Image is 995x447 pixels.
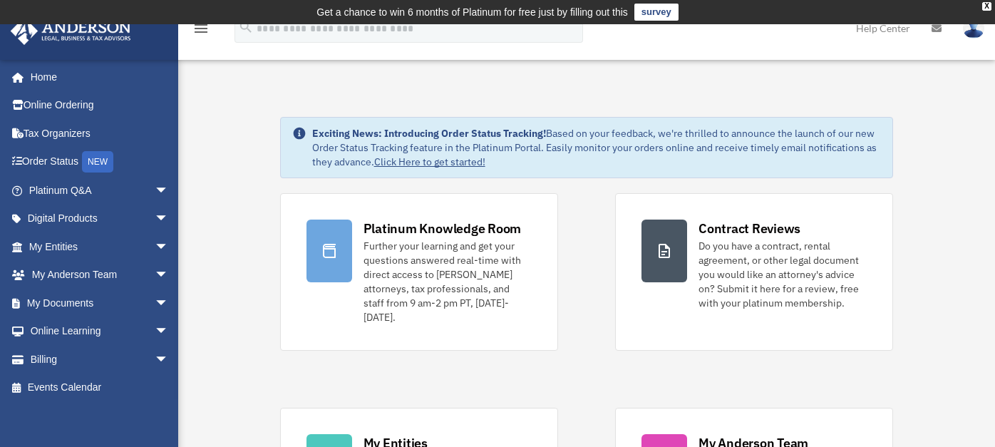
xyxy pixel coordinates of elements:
div: Based on your feedback, we're thrilled to announce the launch of our new Order Status Tracking fe... [312,126,882,169]
a: My Entitiesarrow_drop_down [10,232,190,261]
a: Billingarrow_drop_down [10,345,190,374]
a: Tax Organizers [10,119,190,148]
i: search [238,19,254,35]
a: Home [10,63,183,91]
img: User Pic [963,18,984,38]
div: close [982,2,991,11]
span: arrow_drop_down [155,317,183,346]
a: Events Calendar [10,374,190,402]
span: arrow_drop_down [155,289,183,318]
a: My Anderson Teamarrow_drop_down [10,261,190,289]
a: Online Learningarrow_drop_down [10,317,190,346]
div: Further your learning and get your questions answered real-time with direct access to [PERSON_NAM... [364,239,532,324]
div: Get a chance to win 6 months of Platinum for free just by filling out this [316,4,628,21]
a: Digital Productsarrow_drop_down [10,205,190,233]
span: arrow_drop_down [155,345,183,374]
span: arrow_drop_down [155,205,183,234]
a: My Documentsarrow_drop_down [10,289,190,317]
a: Click Here to get started! [374,155,485,168]
div: Contract Reviews [698,220,800,237]
a: Contract Reviews Do you have a contract, rental agreement, or other legal document you would like... [615,193,893,351]
img: Anderson Advisors Platinum Portal [6,17,135,45]
div: Platinum Knowledge Room [364,220,522,237]
a: Online Ordering [10,91,190,120]
span: arrow_drop_down [155,232,183,262]
div: Do you have a contract, rental agreement, or other legal document you would like an attorney's ad... [698,239,867,310]
div: NEW [82,151,113,173]
i: menu [192,20,210,37]
a: menu [192,25,210,37]
a: Platinum Knowledge Room Further your learning and get your questions answered real-time with dire... [280,193,558,351]
span: arrow_drop_down [155,176,183,205]
a: survey [634,4,679,21]
span: arrow_drop_down [155,261,183,290]
a: Platinum Q&Aarrow_drop_down [10,176,190,205]
a: Order StatusNEW [10,148,190,177]
strong: Exciting News: Introducing Order Status Tracking! [312,127,546,140]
